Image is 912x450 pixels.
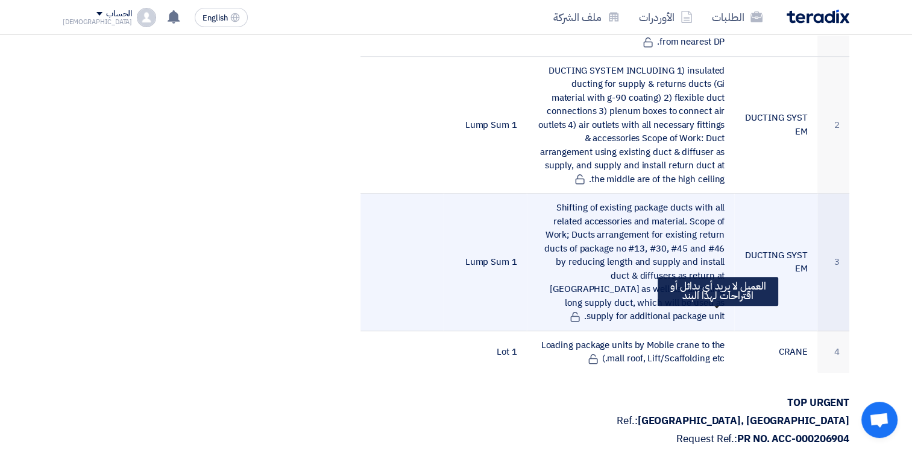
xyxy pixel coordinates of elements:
strong: PR NO. ACC-000206904 [737,431,849,446]
td: 3 [817,194,849,331]
span: English [203,14,228,22]
td: CRANE [734,331,817,373]
img: profile_test.png [137,8,156,27]
td: 1 Lot [444,331,527,373]
td: DUCTING SYSTEM INCLUDING 1) insulated ducting for supply & returns ducts (Gi material with g-90 c... [527,56,735,194]
strong: [GEOGRAPHIC_DATA], [GEOGRAPHIC_DATA] [638,413,849,428]
span: العميل لا يريد أي بدائل أو اقتراحات لهذا البند [670,279,766,303]
a: الأوردرات [629,3,702,31]
a: الطلبات [702,3,772,31]
td: 1 Lump Sum [444,56,527,194]
td: DUCTING SYSTEM [734,194,817,331]
td: DUCTING SYSTEM [734,56,817,194]
button: English [195,8,248,27]
td: 4 [817,331,849,373]
td: Shifting of existing package ducts with all related accessories and material. Scope of Work; Duct... [527,194,735,331]
td: Loading package units by Mobile crane to the mall roof, Lift/Scaffolding etc.) [527,331,735,373]
div: الحساب [106,9,132,19]
p: Ref.: [360,415,849,427]
td: 1 Lump Sum [444,194,527,331]
a: ملف الشركة [544,3,629,31]
img: Teradix logo [787,10,849,24]
a: Open chat [861,402,898,438]
div: [DEMOGRAPHIC_DATA] [63,19,132,25]
td: 2 [817,56,849,194]
p: Request Ref.: [360,433,849,445]
strong: TOP URGENT [787,395,849,410]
